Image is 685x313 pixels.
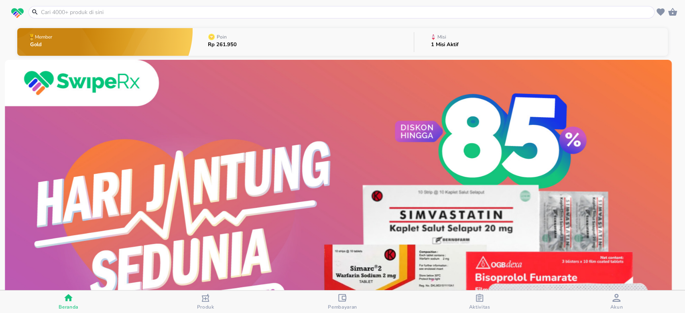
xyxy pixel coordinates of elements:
[411,291,548,313] button: Aktivitas
[217,35,227,39] p: Poin
[17,26,193,58] button: MemberGold
[328,304,357,310] span: Pembayaran
[59,304,78,310] span: Beranda
[193,26,414,58] button: PoinRp 261.950
[431,42,459,47] p: 1 Misi Aktif
[437,35,446,39] p: Misi
[35,35,52,39] p: Member
[30,42,54,47] p: Gold
[208,42,237,47] p: Rp 261.950
[469,304,490,310] span: Aktivitas
[274,291,411,313] button: Pembayaran
[137,291,274,313] button: Produk
[414,26,668,58] button: Misi1 Misi Aktif
[40,8,652,16] input: Cari 4000+ produk di sini
[548,291,685,313] button: Akun
[610,304,623,310] span: Akun
[11,8,24,18] img: logo_swiperx_s.bd005f3b.svg
[197,304,214,310] span: Produk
